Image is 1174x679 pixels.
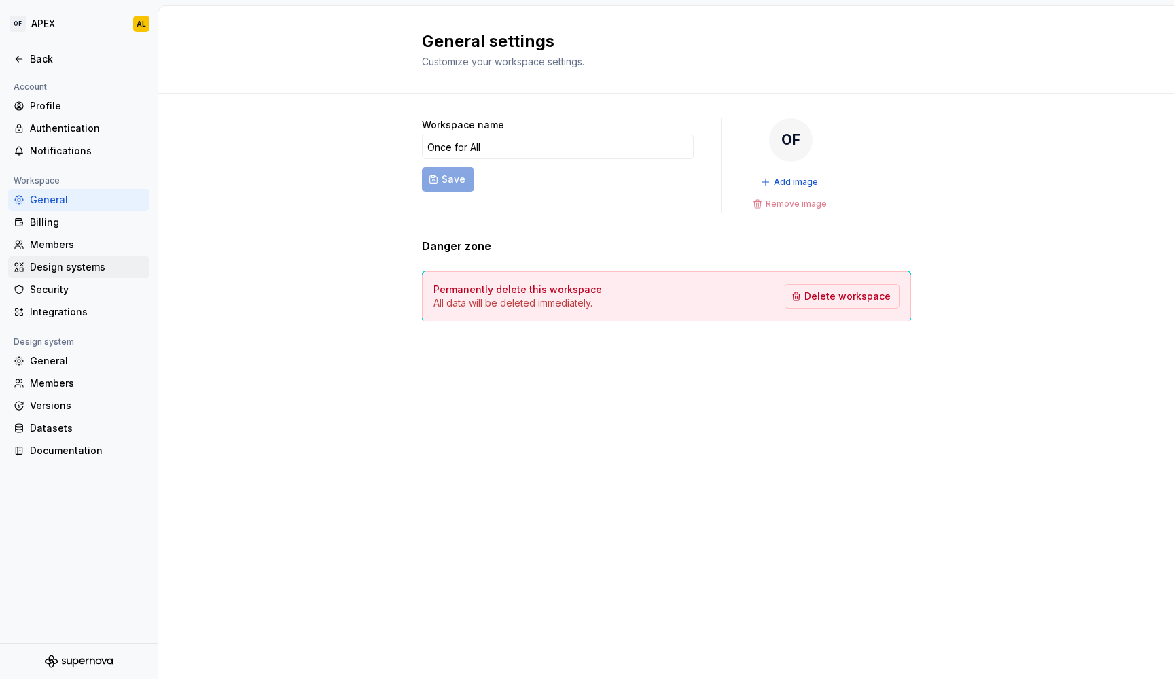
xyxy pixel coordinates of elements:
button: Add image [757,173,824,192]
div: Back [30,52,144,66]
a: Members [8,234,149,256]
a: Design systems [8,256,149,278]
div: Members [30,377,144,390]
a: Notifications [8,140,149,162]
a: General [8,350,149,372]
div: Security [30,283,144,296]
a: Authentication [8,118,149,139]
a: Integrations [8,301,149,323]
div: AL [137,18,146,29]
p: All data will be deleted immediately. [433,296,602,310]
span: Customize your workspace settings. [422,56,584,67]
a: General [8,189,149,211]
a: Security [8,279,149,300]
div: Versions [30,399,144,413]
div: Workspace [8,173,65,189]
div: Profile [30,99,144,113]
a: Back [8,48,149,70]
a: Billing [8,211,149,233]
div: Integrations [30,305,144,319]
div: OF [769,118,813,162]
div: Datasets [30,421,144,435]
h2: General settings [422,31,895,52]
a: Profile [8,95,149,117]
h4: Permanently delete this workspace [433,283,602,296]
button: Delete workspace [785,284,900,309]
div: General [30,193,144,207]
div: OF [10,16,26,32]
a: Datasets [8,417,149,439]
div: Billing [30,215,144,229]
span: Delete workspace [804,290,891,303]
div: Authentication [30,122,144,135]
a: Documentation [8,440,149,462]
label: Workspace name [422,118,504,132]
div: APEX [31,17,55,31]
div: Design systems [30,260,144,274]
button: OFAPEXAL [3,9,155,39]
div: Notifications [30,144,144,158]
div: Design system [8,334,79,350]
svg: Supernova Logo [45,655,113,668]
span: Add image [774,177,818,188]
div: Documentation [30,444,144,457]
div: Members [30,238,144,251]
a: Members [8,372,149,394]
div: General [30,354,144,368]
div: Account [8,79,52,95]
a: Versions [8,395,149,417]
h3: Danger zone [422,238,491,254]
